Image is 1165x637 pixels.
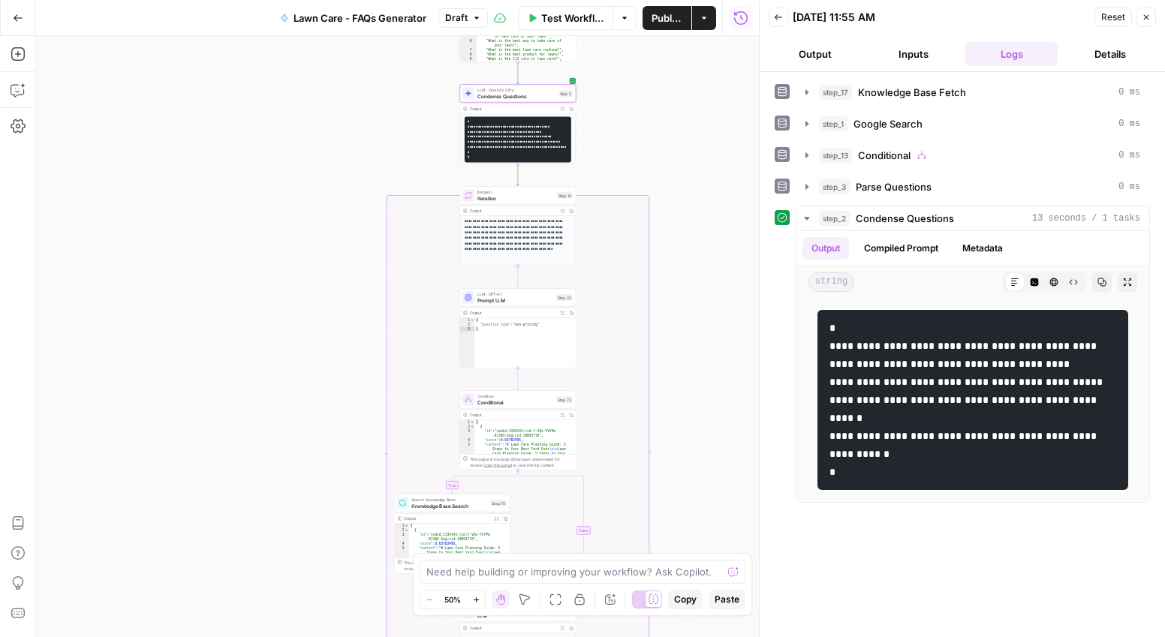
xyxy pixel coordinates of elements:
span: Knowledge Base Fetch [858,85,966,100]
button: Inputs [867,42,959,66]
span: step_2 [819,211,850,226]
button: Compiled Prompt [855,237,947,260]
span: Iteration [477,194,554,202]
span: Toggle code folding, rows 1 through 3 [470,318,474,323]
div: This output is too large & has been abbreviated for review. to view the full content. [404,560,507,572]
g: Edge from step_10 to step_23 [516,266,519,288]
div: LLM · GPT-4.1Prompt LLMStep 23Output{ "question_type":"non-pricing"} [459,289,576,368]
button: 0 ms [796,143,1149,167]
button: 0 ms [796,175,1149,199]
span: LLM · Gemini 2.5 Pro [477,87,555,93]
div: Output [404,515,489,521]
div: Search Knowledge BaseKnowledge Base SearchStep 75Output[ { "id":"vsdid:1334143:rid:f-VQz-YVYPm -8... [394,494,510,574]
div: 1 [460,420,475,425]
span: 50% [444,593,461,605]
div: 9 [460,57,477,62]
span: Lawn Care - FAQs Generator [294,11,426,26]
div: 4 [394,542,409,546]
button: Test Workflow [518,6,613,30]
span: 0 ms [1118,149,1140,162]
button: Output [769,42,861,66]
button: Lawn Care - FAQs Generator [271,6,435,30]
div: 4 [460,438,475,443]
div: This output is too large & has been abbreviated for review. to view the full content. [470,456,573,468]
span: Publish [652,11,682,26]
g: Edge from step_73 to step_73-conditional-end [518,470,584,591]
button: 0 ms [796,112,1149,136]
span: 0 ms [1118,117,1140,131]
div: Output [470,412,555,418]
span: Prompt LLM [477,296,553,304]
div: 3 [460,429,475,438]
span: Copy [674,593,697,606]
span: Toggle code folding, rows 1 through 7 [405,524,409,528]
span: Conditional [477,398,553,406]
button: Metadata [953,237,1012,260]
g: Edge from step_73 to step_75 [451,470,518,494]
div: 2 [460,425,475,429]
span: Knowledge Base Search [411,502,487,509]
div: Output [470,106,555,112]
span: 0 ms [1118,86,1140,99]
span: Google Search [853,116,923,131]
div: 8 [460,53,477,57]
span: step_17 [819,85,852,100]
span: 0 ms [1118,180,1140,194]
span: Draft [445,11,468,25]
span: Conditional [858,148,911,163]
button: Publish [643,6,691,30]
span: Condition [477,393,553,399]
button: Details [1064,42,1156,66]
button: 0 ms [796,80,1149,104]
div: 6 [460,39,477,48]
span: Copy the output [483,463,512,467]
div: Step 73 [556,396,573,403]
div: ConditionConditionalStep 73Output[ { "id":"vsdid:1334143:rid:f-VQz-YVYPm -872W3-Sog:cid:18893710"... [459,391,576,470]
div: 1 [394,524,409,528]
g: Edge from step_23 to step_73 [516,368,519,390]
span: Test Workflow [541,11,604,26]
span: step_1 [819,116,847,131]
div: 1 [460,318,475,323]
button: Draft [438,8,488,28]
div: Output [470,208,555,214]
span: Search Knowledge Base [411,497,487,503]
button: Logs [965,42,1058,66]
span: step_13 [819,148,852,163]
div: 2 [460,323,475,327]
button: 13 seconds / 1 tasks [796,206,1149,230]
div: Step 75 [490,500,507,506]
span: 13 seconds / 1 tasks [1032,212,1140,225]
div: Step 2 [558,90,573,97]
div: Step 10 [557,192,573,199]
button: Paste [709,590,745,609]
span: step_3 [819,179,850,194]
button: Output [802,237,849,260]
button: Reset [1094,8,1132,27]
span: Toggle code folding, rows 2 through 6 [470,425,474,429]
div: 7 [460,48,477,53]
button: Copy [668,590,703,609]
span: Paste [715,593,739,606]
div: Step 23 [556,294,573,301]
span: Reset [1101,11,1125,24]
div: 13 seconds / 1 tasks [796,231,1149,502]
div: Output [470,310,555,316]
span: LLM · GPT-4.1 [477,291,553,297]
g: Edge from step_3 to step_2 [516,62,519,84]
span: Condense Questions [856,211,954,226]
div: 3 [394,533,409,542]
div: 10 [460,62,477,66]
span: Parse Questions [856,179,932,194]
div: Output [470,625,555,631]
span: Toggle code folding, rows 2 through 6 [405,528,409,533]
span: string [808,272,854,292]
div: 2 [394,528,409,533]
g: Edge from step_2 to step_10 [516,164,519,186]
span: Iteration [477,189,554,195]
span: Toggle code folding, rows 1 through 7 [470,420,474,425]
span: Condense Questions [477,92,555,100]
div: 3 [460,327,475,332]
